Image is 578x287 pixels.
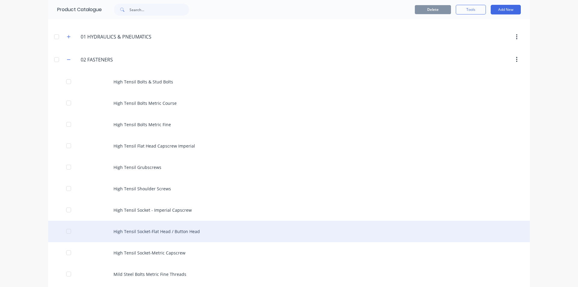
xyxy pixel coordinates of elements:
div: High Tensil Grubscrews [48,157,530,178]
input: Enter category name [81,56,152,63]
input: Search... [129,4,189,16]
div: Mild Steel Bolts Metric Fine Threads [48,264,530,285]
button: Tools [456,5,486,14]
div: High Tensil Socket-Metric Capscrew [48,242,530,264]
input: Enter category name [81,33,152,40]
button: Add New [491,5,521,14]
button: Delete [415,5,451,14]
div: High Tensil Socket-Flat Head / Button Head [48,221,530,242]
div: High Tensil Bolts & Stud Bolts [48,71,530,92]
div: High Tensil Bolts Metric Fine [48,114,530,135]
div: High Tensil Bolts Metric Course [48,92,530,114]
div: High Tensil Shoulder Screws [48,178,530,199]
div: High Tensil Flat Head Capscrew Imperial [48,135,530,157]
div: High Tensil Socket - Imperial Capscrew [48,199,530,221]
